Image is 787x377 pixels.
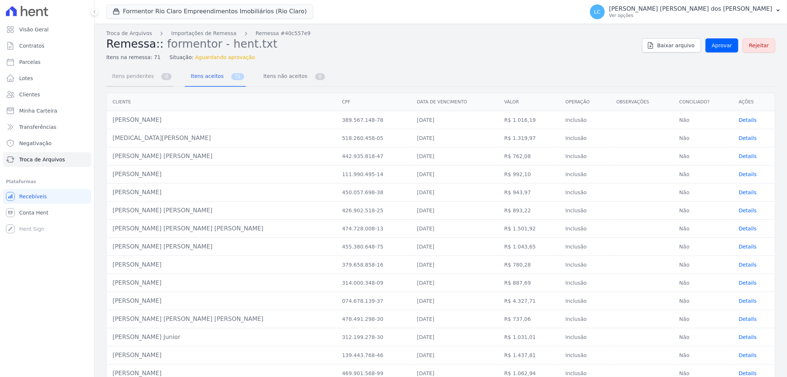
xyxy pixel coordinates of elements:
a: Details [739,226,757,232]
nav: Tab selector [106,67,327,87]
a: Baixar arquivo [642,38,701,52]
th: Ações [733,93,775,111]
span: 0 [161,73,172,80]
span: Negativação [19,140,52,147]
td: Inclusão [560,202,611,220]
td: Não [673,202,733,220]
td: 518.260.458-05 [336,129,411,147]
td: Inclusão [560,346,611,364]
td: [PERSON_NAME] [PERSON_NAME] [PERSON_NAME] [107,220,336,238]
td: [PERSON_NAME] Junior [107,328,336,346]
td: Não [673,238,733,256]
a: Conta Hent [3,205,91,220]
td: 455.380.648-75 [336,238,411,256]
span: translation missing: pt-BR.manager.charges.file_imports.show.table_row.details [739,280,757,286]
nav: Breadcrumb [106,30,636,37]
td: Não [673,220,733,238]
th: Cliente [107,93,336,111]
td: [PERSON_NAME] [PERSON_NAME] [107,238,336,256]
td: Inclusão [560,129,611,147]
td: [DATE] [411,238,498,256]
span: Clientes [19,91,40,98]
td: Inclusão [560,184,611,202]
span: Aguardando aprovação [195,54,255,61]
a: Transferências [3,120,91,134]
span: Recebíveis [19,193,47,200]
span: Situação: [169,54,193,61]
td: [PERSON_NAME] [107,256,336,274]
button: Formentor Rio Claro Empreendimentos Imobiliários (Rio Claro) [106,4,313,18]
span: translation missing: pt-BR.manager.charges.file_imports.show.table_row.details [739,117,757,123]
span: translation missing: pt-BR.manager.charges.file_imports.show.table_row.details [739,135,757,141]
td: Não [673,147,733,165]
a: Negativação [3,136,91,151]
span: translation missing: pt-BR.manager.charges.file_imports.show.table_row.details [739,189,757,195]
td: Não [673,310,733,328]
td: Inclusão [560,220,611,238]
a: Details [739,352,757,358]
th: Conciliado? [673,93,733,111]
td: 111.990.495-14 [336,165,411,184]
span: translation missing: pt-BR.manager.charges.file_imports.show.table_row.details [739,352,757,358]
div: Plataformas [6,177,88,186]
td: Não [673,292,733,310]
td: Inclusão [560,238,611,256]
a: Troca de Arquivos [106,30,152,37]
span: translation missing: pt-BR.manager.charges.file_imports.show.table_row.details [739,171,757,177]
td: [DATE] [411,328,498,346]
span: Itens aceitos [186,69,225,83]
span: Visão Geral [19,26,49,33]
td: [PERSON_NAME] [107,346,336,364]
td: [DATE] [411,346,498,364]
td: Inclusão [560,310,611,328]
td: [PERSON_NAME] [107,165,336,184]
span: Baixar arquivo [657,42,695,49]
td: [PERSON_NAME] [PERSON_NAME] [107,147,336,165]
span: Itens não aceitos [259,69,309,83]
a: Itens aceitos 71 [185,67,246,87]
td: [PERSON_NAME] [107,184,336,202]
td: [DATE] [411,129,498,147]
td: [DATE] [411,274,498,292]
a: Details [739,153,757,159]
td: Não [673,111,733,129]
td: 478.491.298-30 [336,310,411,328]
a: Itens não aceitos 0 [258,67,327,87]
td: [DATE] [411,292,498,310]
td: R$ 762,08 [498,147,560,165]
span: Itens na remessa: 71 [106,54,160,61]
th: CPF [336,93,411,111]
td: [DATE] [411,147,498,165]
th: Data de vencimento [411,93,498,111]
span: 0 [315,73,325,80]
td: 379.658.858-16 [336,256,411,274]
a: Details [739,135,757,141]
a: Aprovar [705,38,738,52]
td: R$ 887,69 [498,274,560,292]
span: translation missing: pt-BR.manager.charges.file_imports.show.table_row.details [739,316,757,322]
a: Minha Carteira [3,103,91,118]
td: 442.935.818-47 [336,147,411,165]
a: Contratos [3,38,91,53]
td: 074.678.139-37 [336,292,411,310]
td: [DATE] [411,111,498,129]
td: [DATE] [411,256,498,274]
th: Valor [498,93,560,111]
th: Observações [611,93,673,111]
span: Lotes [19,75,33,82]
td: R$ 737,06 [498,310,560,328]
td: Inclusão [560,328,611,346]
td: 474.728.008-13 [336,220,411,238]
span: LC [594,9,601,14]
td: Inclusão [560,111,611,129]
td: R$ 943,97 [498,184,560,202]
td: [DATE] [411,184,498,202]
td: [PERSON_NAME] [107,274,336,292]
a: Lotes [3,71,91,86]
a: Details [739,370,757,376]
span: Minha Carteira [19,107,57,114]
a: Remessa #40c557e9 [256,30,311,37]
button: LC [PERSON_NAME] [PERSON_NAME] dos [PERSON_NAME] Ver opções [584,1,787,22]
span: Aprovar [712,42,732,49]
a: Details [739,316,757,322]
